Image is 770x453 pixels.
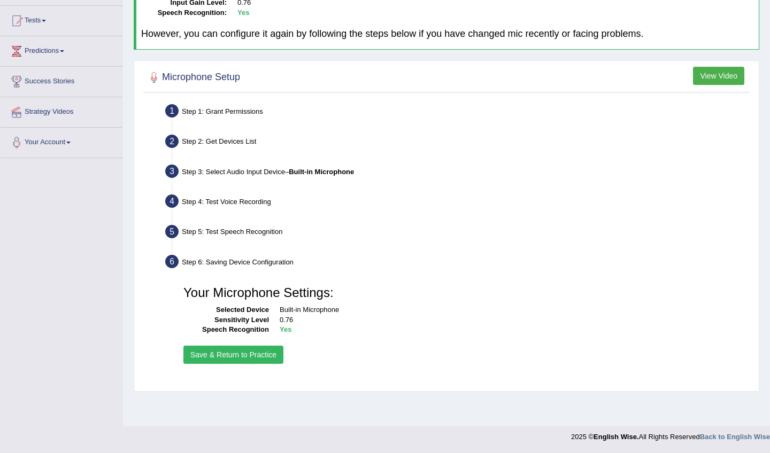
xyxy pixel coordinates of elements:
a: Tests [1,6,122,33]
b: Built-in Microphone [289,168,354,176]
a: Strategy Videos [1,97,122,124]
button: View Video [693,67,744,85]
a: Back to English Wise [700,433,770,441]
span: – [285,168,354,176]
h4: However, you can configure it again by following the steps below if you have changed mic recently... [141,29,754,40]
div: Step 4: Test Voice Recording [160,191,754,215]
div: Step 1: Grant Permissions [160,101,754,124]
dd: 0.76 [280,315,742,325]
dt: Speech Recognition [183,325,269,335]
div: 2025 © All Rights Reserved [571,426,770,442]
dt: Sensitivity Level [183,315,269,325]
h2: Microphone Setup [146,69,240,85]
b: Yes [237,9,249,17]
a: Your Account [1,128,122,154]
dt: Selected Device [183,305,269,315]
strong: English Wise. [594,433,638,441]
dt: Speech Recognition: [141,8,227,18]
div: Step 5: Test Speech Recognition [160,222,754,245]
div: Step 6: Saving Device Configuration [160,252,754,275]
div: Step 2: Get Devices List [160,131,754,155]
div: Step 3: Select Audio Input Device [160,161,754,185]
a: Predictions [1,36,122,63]
dd: Built-in Microphone [280,305,742,315]
b: Yes [280,325,291,333]
a: Success Stories [1,67,122,93]
h3: Your Microphone Settings: [183,286,742,300]
button: Save & Return to Practice [183,346,283,364]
